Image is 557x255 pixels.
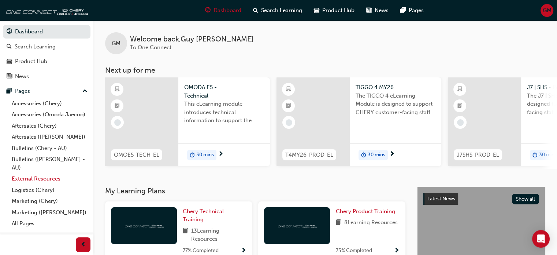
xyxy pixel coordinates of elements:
span: news-icon [7,73,12,80]
span: up-icon [82,87,88,96]
span: 75 % Completed [336,247,372,255]
span: guage-icon [7,29,12,35]
img: oneconnect [124,222,164,229]
a: Aftersales (Chery) [9,120,90,132]
span: book-icon [336,218,341,227]
a: Logistics (Chery) [9,185,90,196]
span: news-icon [366,6,372,15]
a: Product Hub [3,55,90,68]
span: next-icon [218,151,223,158]
span: search-icon [7,44,12,50]
a: Accessories (Omoda Jaecoo) [9,109,90,120]
a: Bulletins (Chery - AU) [9,143,90,154]
span: Search Learning [261,6,302,15]
a: T4MY26-PROD-ELTIGGO 4 MY26The TIGGO 4 eLearning Module is designed to support CHERY customer-faci... [276,77,441,166]
span: pages-icon [7,88,12,95]
div: Product Hub [15,57,47,66]
span: 30 mins [368,151,385,159]
span: next-icon [389,151,395,158]
span: learningRecordVerb_NONE-icon [114,119,121,126]
span: GM [543,6,552,15]
span: OMODA E5 - Technical [184,83,264,100]
span: Pages [409,6,424,15]
img: oneconnect [4,3,88,18]
h3: Next up for me [93,66,557,74]
span: Welcome back , Guy [PERSON_NAME] [130,35,253,44]
div: Pages [15,87,30,95]
a: Latest NewsShow all [423,193,539,205]
a: News [3,70,90,83]
span: duration-icon [532,150,538,160]
span: car-icon [314,6,319,15]
span: OMOE5-TECH-EL [114,151,159,159]
span: Show Progress [241,248,246,254]
img: oneconnect [277,222,317,229]
a: Chery Technical Training [183,207,246,224]
span: 30 mins [539,151,557,159]
span: 13 Learning Resources [191,227,246,243]
span: learningRecordVerb_NONE-icon [286,119,292,126]
button: GM [541,4,553,17]
button: DashboardSearch LearningProduct HubNews [3,23,90,84]
span: TIGGO 4 MY26 [356,83,435,92]
span: booktick-icon [286,101,291,111]
a: Search Learning [3,40,90,54]
span: Show Progress [394,248,400,254]
span: car-icon [7,58,12,65]
a: Dashboard [3,25,90,39]
div: Search Learning [15,43,56,51]
span: pages-icon [400,6,406,15]
button: Show all [512,194,539,204]
button: Pages [3,84,90,98]
a: Accessories (Chery) [9,98,90,109]
span: GM [112,39,120,48]
span: Chery Technical Training [183,208,224,223]
span: guage-icon [205,6,211,15]
span: Dashboard [213,6,241,15]
span: The TIGGO 4 eLearning Module is designed to support CHERY customer-facing staff with the product ... [356,92,435,117]
span: learningResourceType_ELEARNING-icon [115,85,120,94]
span: 77 % Completed [183,247,219,255]
span: duration-icon [190,150,195,160]
span: prev-icon [81,240,86,249]
a: Aftersales ([PERSON_NAME]) [9,131,90,143]
span: search-icon [253,6,258,15]
span: 8 Learning Resources [344,218,398,227]
span: booktick-icon [115,101,120,111]
a: news-iconNews [360,3,394,18]
a: All Pages [9,218,90,229]
span: News [375,6,389,15]
div: Open Intercom Messenger [532,230,550,248]
span: learningResourceType_ELEARNING-icon [286,85,291,94]
span: 30 mins [196,151,214,159]
span: J7SHS-PROD-EL [457,151,499,159]
span: Latest News [427,196,455,202]
span: T4MY26-PROD-EL [285,151,333,159]
a: Bulletins ([PERSON_NAME] - AU) [9,154,90,173]
span: duration-icon [361,150,366,160]
a: Marketing (Chery) [9,196,90,207]
a: search-iconSearch Learning [247,3,308,18]
span: To One Connect [130,44,171,51]
a: OMOE5-TECH-ELOMODA E5 - TechnicalThis eLearning module introduces technical information to suppor... [105,77,270,166]
div: News [15,72,29,81]
a: External Resources [9,173,90,185]
span: This eLearning module introduces technical information to support the entry-level knowledge requi... [184,100,264,125]
span: booktick-icon [457,101,463,111]
a: pages-iconPages [394,3,430,18]
a: car-iconProduct Hub [308,3,360,18]
span: book-icon [183,227,188,243]
span: Product Hub [322,6,354,15]
span: learningRecordVerb_NONE-icon [457,119,464,126]
a: Marketing ([PERSON_NAME]) [9,207,90,218]
h3: My Learning Plans [105,187,405,195]
a: guage-iconDashboard [199,3,247,18]
span: learningResourceType_ELEARNING-icon [457,85,463,94]
span: Chery Product Training [336,208,395,215]
a: Chery Product Training [336,207,398,216]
